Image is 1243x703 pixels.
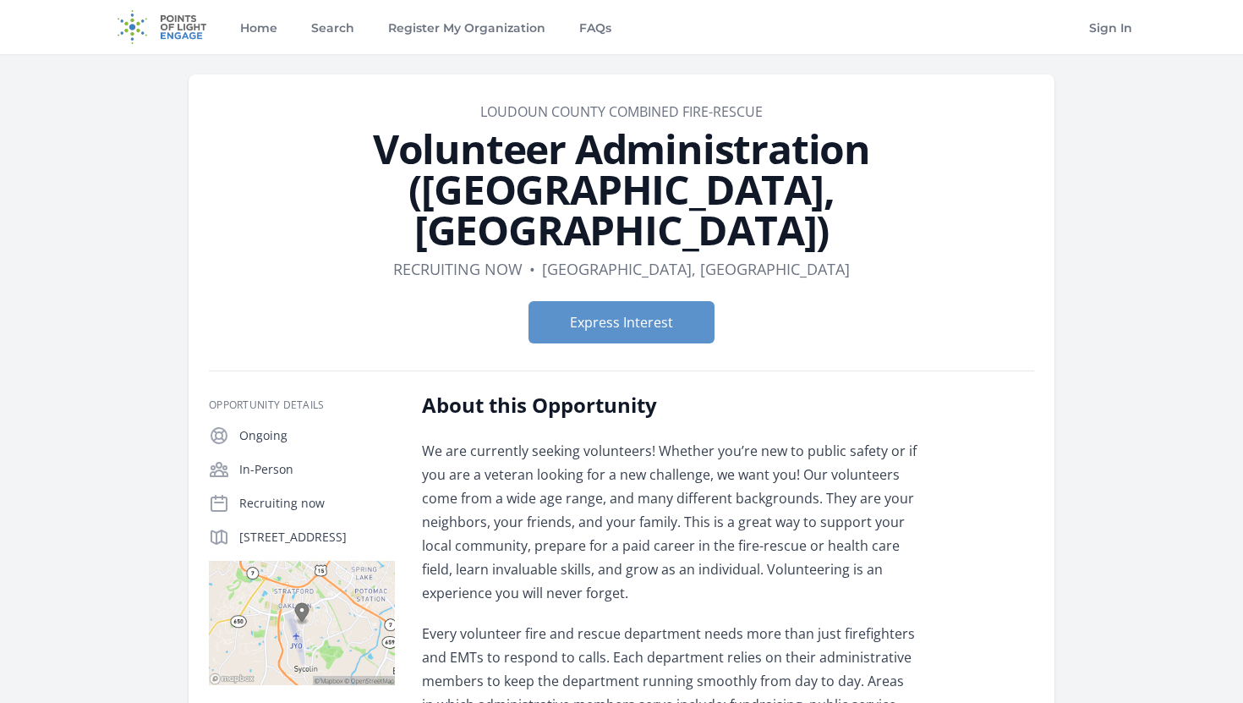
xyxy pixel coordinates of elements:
[209,398,395,412] h3: Opportunity Details
[480,102,763,121] a: Loudoun County Combined Fire-Rescue
[239,427,395,444] p: Ongoing
[529,257,535,281] div: •
[209,561,395,685] img: Map
[393,257,523,281] dd: Recruiting now
[239,495,395,512] p: Recruiting now
[528,301,715,343] button: Express Interest
[209,129,1034,250] h1: Volunteer Administration ([GEOGRAPHIC_DATA], [GEOGRAPHIC_DATA])
[542,257,850,281] dd: [GEOGRAPHIC_DATA], [GEOGRAPHIC_DATA]
[239,461,395,478] p: In-Person
[422,392,917,419] h2: About this Opportunity
[239,529,395,546] p: [STREET_ADDRESS]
